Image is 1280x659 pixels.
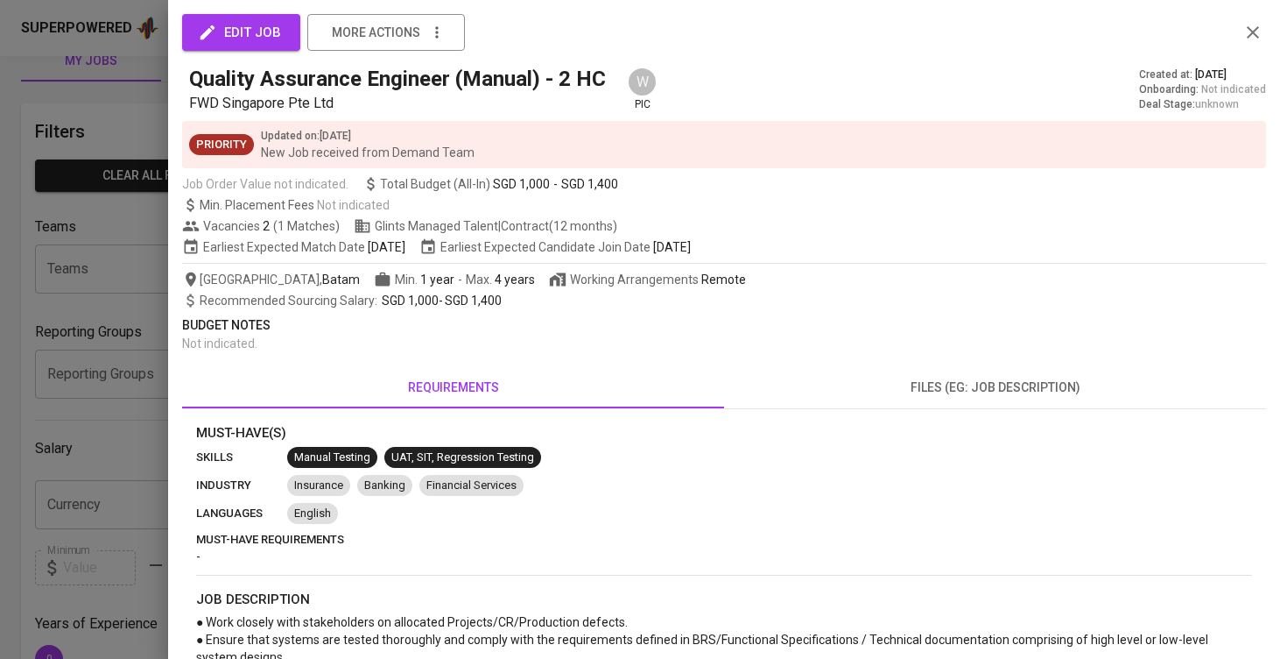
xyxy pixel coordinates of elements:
span: Vacancies ( 1 Matches ) [182,217,340,235]
span: English [287,506,338,522]
p: must-have requirements [196,531,1252,549]
span: - [196,549,200,563]
p: Budget Notes [182,316,1266,335]
div: Created at : [1139,67,1266,82]
p: job description [196,590,1252,610]
span: Banking [357,478,412,494]
span: Not indicated [317,198,390,212]
span: Total Budget (All-In) [362,175,618,193]
span: requirements [193,377,714,399]
span: SGD 1,400 [445,294,502,308]
span: Max. [466,273,535,287]
span: [DATE] [1195,67,1227,82]
span: Insurance [287,478,350,494]
button: edit job [182,14,300,51]
span: Working Arrangements [549,271,746,288]
div: Onboarding : [1139,82,1266,97]
span: Earliest Expected Candidate Join Date [419,238,691,256]
span: - [200,292,502,309]
span: Min. [395,273,454,287]
p: Updated on : [DATE] [261,128,475,144]
span: UAT, SIT, Regression Testing [384,450,541,466]
span: Priority [189,137,254,153]
div: Deal Stage : [1139,97,1266,112]
div: W [627,67,658,97]
span: SGD 1,000 [493,175,550,193]
span: [GEOGRAPHIC_DATA] , [182,271,360,288]
span: Not indicated . [182,337,257,351]
span: Earliest Expected Match Date [182,238,405,256]
p: Must-Have(s) [196,423,1252,443]
span: FWD Singapore Pte Ltd [189,95,334,111]
span: SGD 1,400 [561,175,618,193]
span: Financial Services [419,478,524,494]
p: skills [196,449,287,466]
span: files (eg: job description) [735,377,1255,399]
span: [DATE] [368,238,405,256]
span: Batam [322,271,360,288]
span: [DATE] [653,238,691,256]
span: - [458,271,462,288]
span: SGD 1,000 [382,294,439,308]
div: pic [627,67,658,112]
span: Min. Placement Fees [200,198,390,212]
span: Manual Testing [287,450,377,466]
button: more actions [307,14,465,51]
span: Job Order Value not indicated. [182,175,348,193]
span: 1 year [420,273,454,287]
span: unknown [1195,98,1239,110]
span: Recommended Sourcing Salary : [200,294,380,308]
p: New Job received from Demand Team [261,144,475,161]
span: 4 years [495,273,535,287]
span: Glints Managed Talent | Contract (12 months) [354,217,617,235]
span: more actions [332,22,420,44]
div: Remote [701,271,746,288]
p: industry [196,477,287,494]
span: edit job [201,21,281,44]
span: 2 [260,217,270,235]
span: Not indicated [1201,82,1266,97]
h5: Quality Assurance Engineer (Manual) - 2 HC [189,65,606,93]
p: languages [196,505,287,522]
span: - [553,175,558,193]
